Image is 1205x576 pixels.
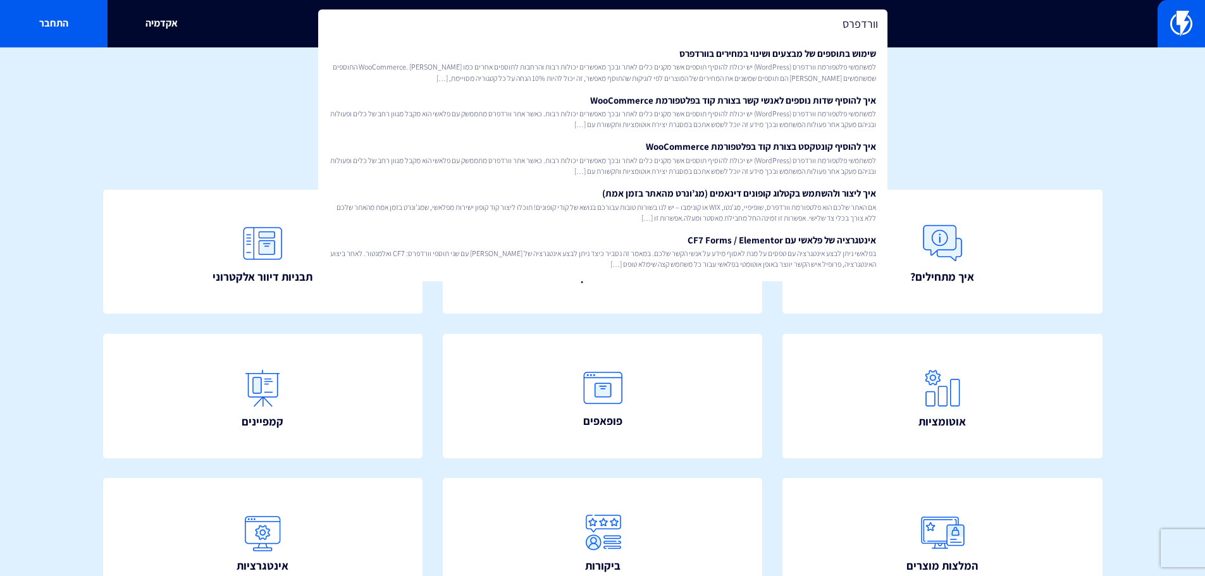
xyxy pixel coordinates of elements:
input: חיפוש מהיר... [318,9,887,39]
a: קמפיינים [103,334,423,458]
span: תבניות דיוור אלקטרוני [213,269,312,285]
span: למשתמשי פלטפורמת וורדפרס (WordPress) יש יכולת להוסיף תוספים אשר מקנים כלים לאתר ובכך מאפשרים יכול... [330,108,876,130]
span: פופאפים [583,413,622,429]
span: למשתמשי פלטפורמת וורדפרס (WordPress) יש יכולת להוסיף תוספים אשר מקנים כלים לאתר ובכך מאפשרים יכול... [330,61,876,83]
a: איך מתחילים? [782,190,1103,314]
a: איך ליצור ולהשתמש בקטלוג קופונים דינאמים (מג’ונרט מהאתר בזמן אמת)אם האתר שלכם הוא פלטפורמת וורדפר... [324,181,881,228]
a: אינטגרציה של פלאשי עם CF7 Forms / Elementorבפלאשי ניתן לבצע אינטגרציה עם טפסים על מנת לאסוף מידע ... [324,228,881,275]
h1: איך אפשר לעזור? [19,66,1186,92]
span: אוטומציות [918,414,966,430]
span: למשתמשי פלטפורמת וורדפרס (WordPress) יש יכולת להוסיף תוספים אשר מקנים כלים לאתר ובכך מאפשרים יכול... [330,155,876,176]
a: פופאפים [443,334,763,458]
a: איך להוסיף שדות נוספים לאנשי קשר בצורת קוד בפלטפורמת WooCommerceלמשתמשי פלטפורמת וורדפרס (WordPre... [324,89,881,135]
span: ביקורות [585,558,621,574]
span: אינטגרציות [237,558,288,574]
a: תבניות דיוור אלקטרוני [103,190,423,314]
a: אוטומציות [782,334,1103,458]
span: המלצות מוצרים [906,558,978,574]
span: אם האתר שלכם הוא פלטפורמת וורדפרס, שופיפיי, מג’נטו, WIX או קונימבו – יש לנו בשורות טובות עבורכם ב... [330,202,876,223]
span: בפלאשי ניתן לבצע אינטגרציה עם טפסים על מנת לאסוף מידע על אנשי הקשר שלכם. במאמר זה נסביר כיצד ניתן... [330,248,876,269]
a: איך להוסיף קונטקסט בצורת קוד בפלטפורמת WooCommerceלמשתמשי פלטפורמת וורדפרס (WordPress) יש יכולת ל... [324,135,881,181]
span: קמפיינים [242,414,283,430]
span: איך מתחילים? [910,269,974,285]
a: שימוש בתוספים של מבצעים ושינוי במחירים בוורדפרסלמשתמשי פלטפורמת וורדפרס (WordPress) יש יכולת להוס... [324,42,881,89]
